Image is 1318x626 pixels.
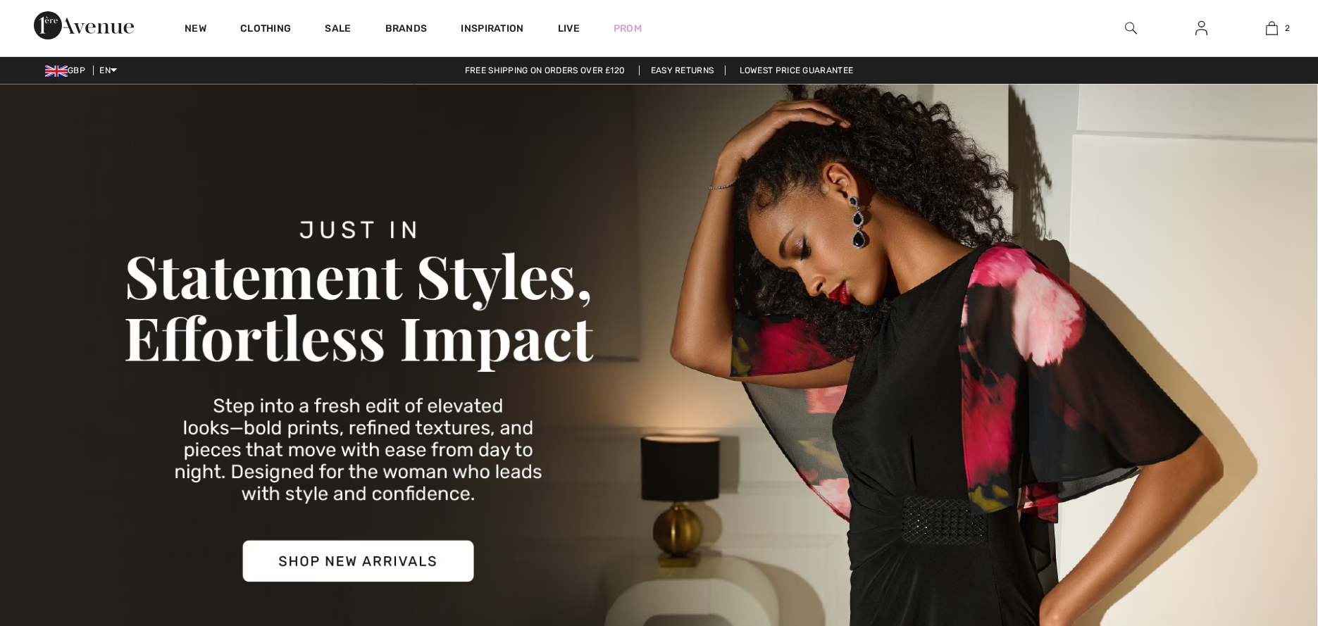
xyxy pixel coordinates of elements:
[1195,20,1207,37] img: My Info
[1266,20,1278,37] img: My Bag
[1125,20,1137,37] img: search the website
[1237,20,1306,37] a: 2
[34,11,134,39] img: 1ère Avenue
[1184,20,1219,37] a: Sign In
[639,65,726,75] a: Easy Returns
[728,65,865,75] a: Lowest Price Guarantee
[185,23,206,37] a: New
[1285,22,1290,35] span: 2
[240,23,291,37] a: Clothing
[558,21,580,36] a: Live
[45,65,68,77] img: UK Pound
[1229,584,1304,619] iframe: Opens a widget where you can chat to one of our agents
[385,23,428,37] a: Brands
[99,65,117,75] span: EN
[45,65,91,75] span: GBP
[325,23,351,37] a: Sale
[461,23,523,37] span: Inspiration
[614,21,642,36] a: Prom
[454,65,637,75] a: Free shipping on orders over ₤120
